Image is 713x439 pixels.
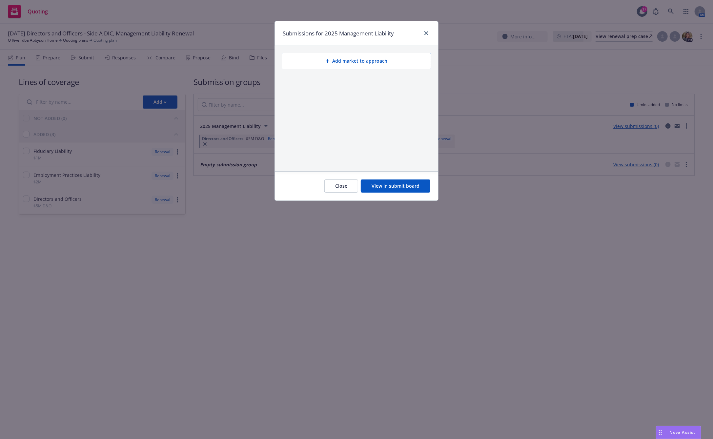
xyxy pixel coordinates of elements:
div: Drag to move [656,426,664,439]
a: close [422,29,430,37]
h1: Submissions for 2025 Management Liability [283,29,394,38]
button: Nova Assist [656,426,701,439]
span: Nova Assist [670,429,696,435]
button: View in submit board [361,179,430,193]
button: Add market to approach [282,53,431,69]
button: Close [324,179,358,193]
